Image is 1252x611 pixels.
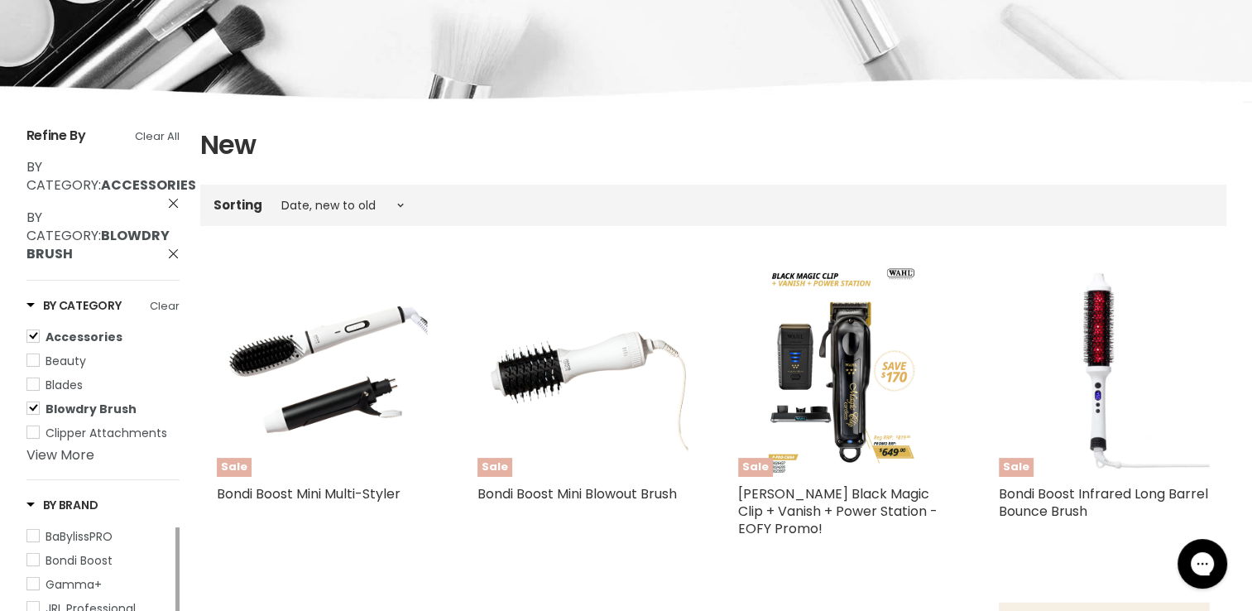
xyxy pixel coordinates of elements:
a: Gamma+ [26,575,172,594]
span: : [26,208,170,263]
a: Bondi Boost Mini Blowout Brush [477,484,677,503]
a: Bondi Boost Mini Multi-StylerSale [217,266,428,477]
span: Gamma+ [46,576,102,593]
a: Bondi Boost Mini Blowout BrushSale [477,266,688,477]
a: Blades [26,376,180,394]
a: Bondi Boost Mini Multi-Styler [217,484,401,503]
span: Sale [217,458,252,477]
img: Bondi Boost Mini Blowout Brush [477,266,688,477]
h3: By Brand [26,497,98,513]
span: Sale [477,458,512,477]
a: Clear All [135,127,180,146]
span: Blades [46,377,83,393]
a: Bondi Boost [26,551,172,570]
label: Sorting [213,198,262,212]
strong: Accessories [101,176,196,195]
span: By Category [26,157,98,195]
a: Wahl Black Magic Clip + Vanish + Power Station - EOFY Promo!Sale [738,266,949,477]
a: Clear [150,297,180,315]
a: Bondi Boost Infrared Long Barrel Bounce Brush [999,484,1208,521]
a: View More [26,445,94,464]
a: By Category: Blowdry Brush [26,209,180,263]
a: By Category: Accessories [26,158,180,195]
a: Accessories [26,328,180,346]
span: Accessories [46,329,122,345]
a: Bondi Boost Infrared Long Barrel Bounce BrushSale [999,266,1210,477]
span: Bondi Boost [46,552,113,569]
a: BaBylissPRO [26,527,172,546]
span: : [26,157,196,195]
iframe: Gorgias live chat messenger [1169,533,1235,594]
a: Beauty [26,352,180,370]
img: Bondi Boost Mini Multi-Styler [217,266,428,477]
strong: Blowdry Brush [26,226,170,263]
h3: By Category [26,297,122,314]
span: By Category [26,208,98,245]
span: Beauty [46,353,86,369]
span: Clipper Attachments [46,425,167,441]
span: Blowdry Brush [46,401,137,417]
span: Refine By [26,126,86,145]
a: Blowdry Brush [26,400,180,418]
span: BaBylissPRO [46,528,113,545]
a: [PERSON_NAME] Black Magic Clip + Vanish + Power Station - EOFY Promo! [738,484,938,538]
h1: New [200,127,1226,162]
a: Clipper Attachments [26,424,180,442]
span: Sale [999,458,1034,477]
img: Wahl Black Magic Clip + Vanish + Power Station - EOFY Promo! [769,266,918,477]
img: Bondi Boost Infrared Long Barrel Bounce Brush [999,266,1210,477]
span: Sale [738,458,773,477]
